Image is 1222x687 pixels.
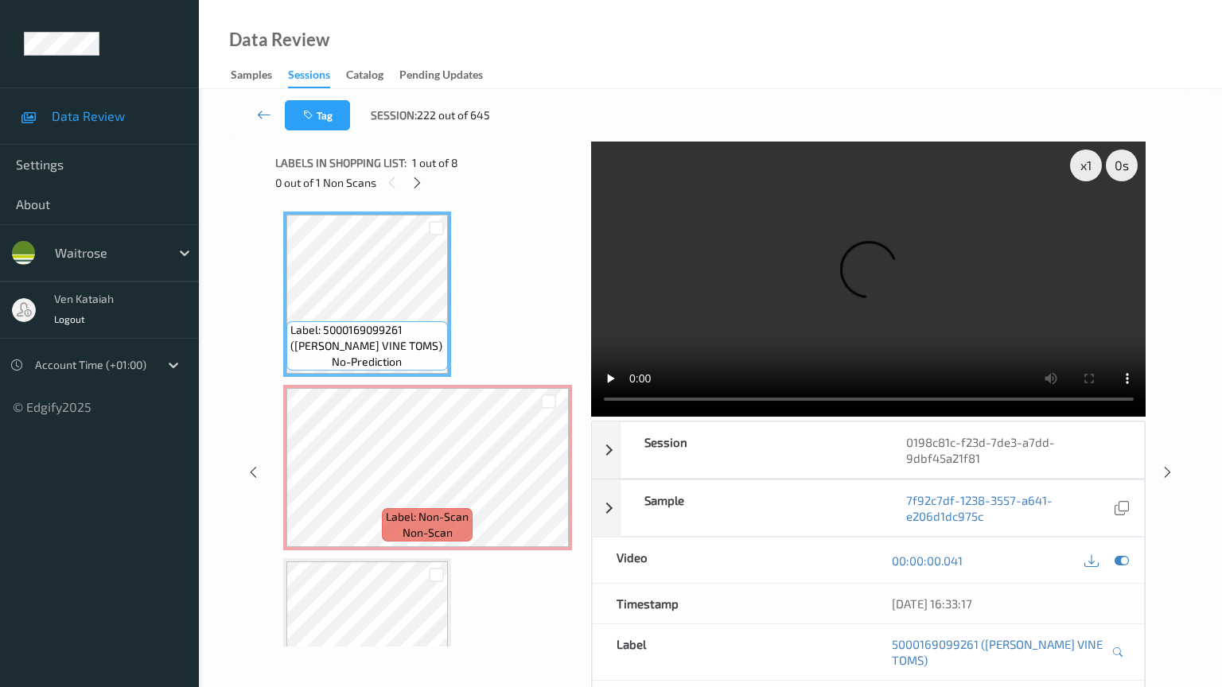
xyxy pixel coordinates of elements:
[592,421,1146,479] div: Session0198c81c-f23d-7de3-a7dd-9dbf45a21f81
[290,322,444,354] span: Label: 5000169099261 ([PERSON_NAME] VINE TOMS)
[332,354,402,370] span: no-prediction
[882,422,1144,478] div: 0198c81c-f23d-7de3-a7dd-9dbf45a21f81
[592,479,1146,537] div: Sample7f92c7df-1238-3557-a641-e206d1dc975c
[892,596,1120,611] div: [DATE] 16:33:17
[288,64,346,88] a: Sessions
[403,525,453,541] span: non-scan
[892,553,963,569] a: 00:00:00.041
[412,155,458,171] span: 1 out of 8
[417,107,490,123] span: 222 out of 645
[275,173,580,192] div: 0 out of 1 Non Scans
[285,100,350,130] button: Tag
[593,538,869,583] div: Video
[229,32,329,48] div: Data Review
[1106,149,1138,181] div: 0 s
[593,584,869,623] div: Timestamp
[906,492,1111,524] a: 7f92c7df-1238-3557-a641-e206d1dc975c
[399,67,483,87] div: Pending Updates
[371,107,417,123] span: Session:
[346,67,383,87] div: Catalog
[621,480,882,536] div: Sample
[892,636,1107,668] a: 5000169099261 ([PERSON_NAME] VINE TOMS)
[346,64,399,87] a: Catalog
[1070,149,1102,181] div: x 1
[386,509,469,525] span: Label: Non-Scan
[593,624,869,680] div: Label
[621,422,882,478] div: Session
[231,67,272,87] div: Samples
[288,67,330,88] div: Sessions
[231,64,288,87] a: Samples
[399,64,499,87] a: Pending Updates
[275,155,407,171] span: Labels in shopping list:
